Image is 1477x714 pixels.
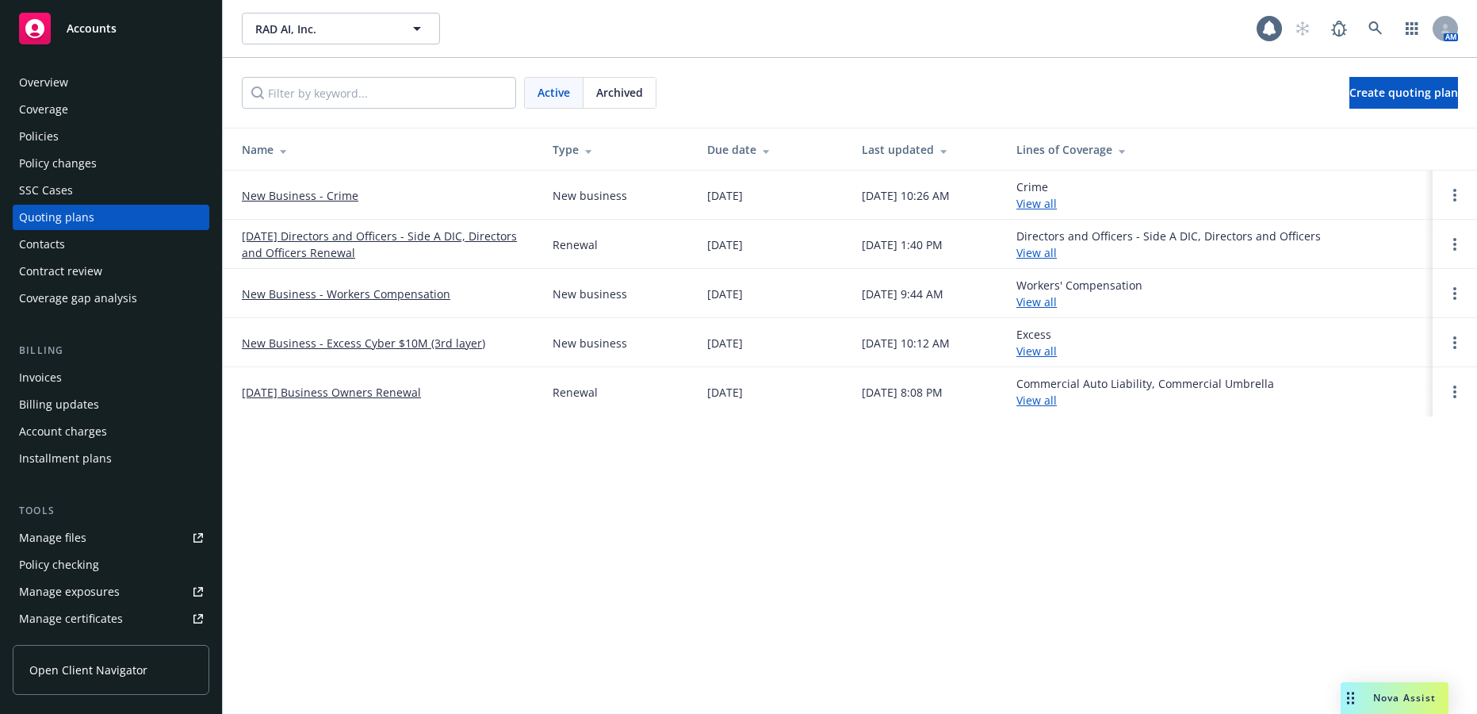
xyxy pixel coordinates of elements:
[242,335,485,351] a: New Business - Excess Cyber $10M (3rd layer)
[707,384,743,401] div: [DATE]
[553,286,627,302] div: New business
[19,579,120,605] div: Manage exposures
[1360,13,1391,44] a: Search
[707,335,743,351] div: [DATE]
[553,187,627,204] div: New business
[1016,393,1057,408] a: View all
[553,236,598,253] div: Renewal
[538,84,570,101] span: Active
[19,606,123,631] div: Manage certificates
[1341,682,1360,714] div: Drag to move
[242,13,440,44] button: RAD AI, Inc.
[1287,13,1318,44] a: Start snowing
[707,141,836,158] div: Due date
[13,525,209,551] a: Manage files
[13,343,209,359] div: Billing
[19,205,94,230] div: Quoting plans
[13,503,209,519] div: Tools
[1016,326,1057,359] div: Excess
[1445,186,1464,205] a: Open options
[13,70,209,95] a: Overview
[19,124,59,149] div: Policies
[19,525,86,551] div: Manage files
[862,384,943,401] div: [DATE] 8:08 PM
[19,70,68,95] div: Overview
[1016,141,1420,158] div: Lines of Coverage
[242,228,527,261] a: [DATE] Directors and Officers - Side A DIC, Directors and Officers Renewal
[13,6,209,51] a: Accounts
[242,384,421,401] a: [DATE] Business Owners Renewal
[13,419,209,444] a: Account charges
[19,259,102,284] div: Contract review
[13,205,209,230] a: Quoting plans
[19,365,62,390] div: Invoices
[1323,13,1355,44] a: Report a Bug
[1341,682,1448,714] button: Nova Assist
[1016,294,1057,309] a: View all
[19,286,137,311] div: Coverage gap analysis
[1016,277,1142,310] div: Workers' Compensation
[1016,375,1274,409] div: Commercial Auto Liability, Commercial Umbrella
[67,22,117,35] span: Accounts
[242,286,450,302] a: New Business - Workers Compensation
[707,236,743,253] div: [DATE]
[1445,382,1464,401] a: Open options
[19,446,112,471] div: Installment plans
[242,77,516,109] input: Filter by keyword...
[1016,245,1057,260] a: View all
[707,286,743,302] div: [DATE]
[553,384,598,401] div: Renewal
[13,286,209,311] a: Coverage gap analysis
[596,84,643,101] span: Archived
[19,419,107,444] div: Account charges
[242,187,358,204] a: New Business - Crime
[19,232,65,257] div: Contacts
[13,392,209,417] a: Billing updates
[13,151,209,176] a: Policy changes
[13,178,209,203] a: SSC Cases
[242,141,527,158] div: Name
[19,552,99,578] div: Policy checking
[19,392,99,417] div: Billing updates
[13,97,209,122] a: Coverage
[29,662,147,678] span: Open Client Navigator
[553,335,627,351] div: New business
[1349,77,1458,109] a: Create quoting plan
[19,178,73,203] div: SSC Cases
[1445,333,1464,352] a: Open options
[13,124,209,149] a: Policies
[1445,284,1464,303] a: Open options
[862,141,991,158] div: Last updated
[19,151,97,176] div: Policy changes
[1016,178,1057,212] div: Crime
[1349,85,1458,100] span: Create quoting plan
[13,259,209,284] a: Contract review
[707,187,743,204] div: [DATE]
[255,21,392,37] span: RAD AI, Inc.
[13,579,209,605] a: Manage exposures
[1016,344,1057,359] a: View all
[1016,228,1321,261] div: Directors and Officers - Side A DIC, Directors and Officers
[13,365,209,390] a: Invoices
[13,446,209,471] a: Installment plans
[1396,13,1428,44] a: Switch app
[1016,196,1057,211] a: View all
[1373,691,1436,704] span: Nova Assist
[862,236,943,253] div: [DATE] 1:40 PM
[1445,235,1464,254] a: Open options
[862,286,943,302] div: [DATE] 9:44 AM
[13,232,209,257] a: Contacts
[553,141,682,158] div: Type
[862,335,950,351] div: [DATE] 10:12 AM
[13,606,209,631] a: Manage certificates
[19,97,68,122] div: Coverage
[862,187,950,204] div: [DATE] 10:26 AM
[13,552,209,578] a: Policy checking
